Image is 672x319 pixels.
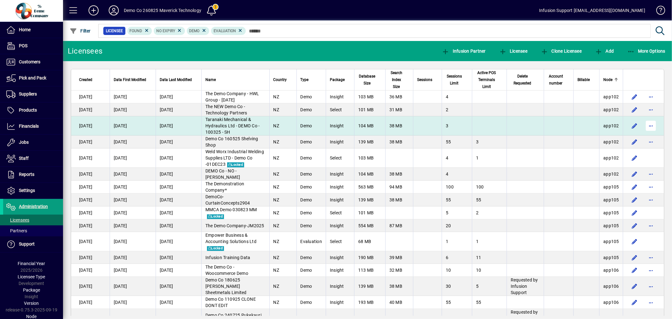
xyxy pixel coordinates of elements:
span: Node [603,76,612,83]
div: Search Index Size [389,69,410,90]
span: Evaluation [214,29,236,33]
td: 4 [442,90,472,103]
div: Type [301,76,322,83]
td: [DATE] [110,168,156,181]
span: Demo [189,29,200,33]
span: app105.prod.infusionbusinesssoftware.com [603,223,619,228]
td: Demo [296,90,326,103]
a: Licensees [3,215,63,225]
span: Billable [577,76,590,83]
span: The Demo Co - Woocommerce Demo [205,264,248,276]
button: More options [646,221,656,231]
span: Staff [19,156,29,161]
button: Infusion Partner [440,45,487,57]
span: app102.prod.infusionbusinesssoftware.com [603,107,619,112]
span: The Demo Company-JM2025 [205,223,264,228]
button: Filter [68,25,92,37]
mat-chip: License Type: Demo [187,27,210,35]
td: 40 MB [385,296,413,309]
button: More options [646,297,656,307]
span: Infusion Partner [442,49,486,54]
button: Edit [629,92,640,102]
td: Demo [296,116,326,136]
span: app106.prod.infusionbusinesssoftware.com [603,300,619,305]
button: More options [646,182,656,192]
td: 104 MB [354,116,385,136]
td: 32 MB [385,264,413,277]
td: [DATE] [110,206,156,219]
td: 55 [472,194,507,206]
td: [DATE] [71,264,110,277]
td: 101 MB [354,206,385,219]
td: 2 [472,206,507,219]
span: Demo Co 180625 [PERSON_NAME] Sheetmetals Limited [205,277,247,295]
td: 38 MB [385,168,413,181]
mat-chip: Found Status: Found [127,27,152,35]
td: Insight [326,277,354,296]
td: NZ [269,296,296,309]
td: 563 MB [354,181,385,194]
span: app102.prod.infusionbusinesssoftware.com [603,123,619,128]
td: [DATE] [110,148,156,168]
td: Requested by Infusion Support [507,277,544,296]
td: Demo [296,148,326,168]
span: Type [301,76,309,83]
td: [DATE] [156,116,201,136]
span: Search Index Size [389,69,404,90]
button: More options [646,137,656,147]
td: NZ [269,206,296,219]
td: [DATE] [110,136,156,148]
td: [DATE] [156,232,201,251]
button: Add [83,5,104,16]
td: 55 [442,296,472,309]
span: Locked [207,246,224,251]
button: Edit [629,208,640,218]
td: [DATE] [71,148,110,168]
td: Insight [326,264,354,277]
span: app102.prod.infusionbusinesssoftware.com [603,171,619,177]
td: 38 MB [385,116,413,136]
td: NZ [269,90,296,103]
div: Node [603,76,619,83]
div: Database Size [358,73,382,87]
button: Edit [629,281,640,291]
span: Country [273,76,287,83]
div: Data Last Modified [160,76,198,83]
span: app105.prod.infusionbusinesssoftware.com [603,239,619,244]
td: [DATE] [156,148,201,168]
td: Insight [326,219,354,232]
div: Package [330,76,350,83]
td: [DATE] [110,264,156,277]
button: Edit [629,265,640,275]
td: 100 [442,181,472,194]
td: [DATE] [156,103,201,116]
mat-chip: License Type: Evaluation [211,27,246,35]
div: Licensees [68,46,102,56]
td: [DATE] [156,277,201,296]
td: Demo [296,136,326,148]
span: MMCA Demo 030823 MM [205,207,257,212]
span: Suppliers [19,91,37,96]
span: Partners [6,228,27,233]
td: [DATE] [71,194,110,206]
td: 4 [442,168,472,181]
span: Customers [19,59,40,64]
span: The NEW Demo Co - Technology Partners [205,104,247,115]
span: Data First Modified [114,76,146,83]
td: [DATE] [110,103,156,116]
span: app105.prod.infusionbusinesssoftware.com [603,184,619,189]
td: Select [326,148,354,168]
td: 193 MB [354,296,385,309]
button: Edit [629,121,640,131]
td: [DATE] [110,181,156,194]
span: Database Size [358,73,376,87]
div: Delete Requested [511,73,540,87]
td: Insight [326,181,354,194]
td: 20 [442,219,472,232]
span: Licensee [106,28,123,34]
td: [DATE] [110,277,156,296]
span: Weld Worx Industrial Welding Supplies LTD - Demo Co -01DEC23 [205,149,264,167]
span: app106.prod.infusionbusinesssoftware.com [603,268,619,273]
td: 4 [442,148,472,168]
button: Edit [629,252,640,263]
